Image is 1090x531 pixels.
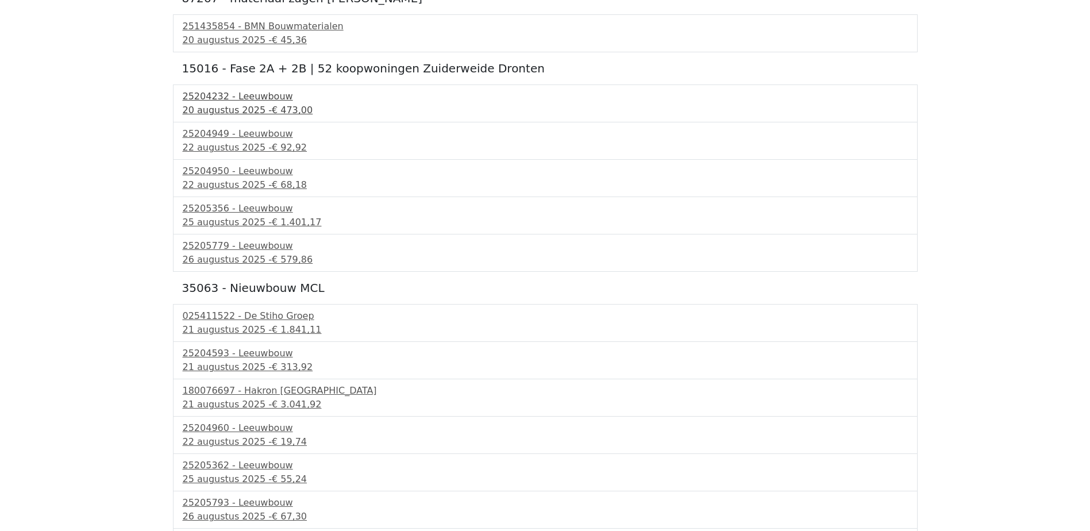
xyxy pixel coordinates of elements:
[182,281,908,295] h5: 35063 - Nieuwbouw MCL
[183,510,908,524] div: 26 augustus 2025 -
[183,239,908,253] div: 25205779 - Leeuwbouw
[272,436,307,447] span: € 19,74
[183,472,908,486] div: 25 augustus 2025 -
[272,179,307,190] span: € 68,18
[183,216,908,229] div: 25 augustus 2025 -
[183,178,908,192] div: 22 augustus 2025 -
[183,20,908,47] a: 251435854 - BMN Bouwmaterialen20 augustus 2025 -€ 45,36
[182,61,908,75] h5: 15016 - Fase 2A + 2B | 52 koopwoningen Zuiderweide Dronten
[183,421,908,449] a: 25204960 - Leeuwbouw22 augustus 2025 -€ 19,74
[183,384,908,411] a: 180076697 - Hakron [GEOGRAPHIC_DATA]21 augustus 2025 -€ 3.041,92
[183,435,908,449] div: 22 augustus 2025 -
[272,142,307,153] span: € 92,92
[183,496,908,510] div: 25205793 - Leeuwbouw
[183,141,908,155] div: 22 augustus 2025 -
[272,399,322,410] span: € 3.041,92
[272,217,322,228] span: € 1.401,17
[183,20,908,33] div: 251435854 - BMN Bouwmaterialen
[183,347,908,360] div: 25204593 - Leeuwbouw
[183,398,908,411] div: 21 augustus 2025 -
[183,90,908,103] div: 25204232 - Leeuwbouw
[183,33,908,47] div: 20 augustus 2025 -
[272,511,307,522] span: € 67,30
[183,347,908,374] a: 25204593 - Leeuwbouw21 augustus 2025 -€ 313,92
[183,323,908,337] div: 21 augustus 2025 -
[183,309,908,323] div: 025411522 - De Stiho Groep
[272,34,307,45] span: € 45,36
[183,90,908,117] a: 25204232 - Leeuwbouw20 augustus 2025 -€ 473,00
[272,361,313,372] span: € 313,92
[183,103,908,117] div: 20 augustus 2025 -
[183,239,908,267] a: 25205779 - Leeuwbouw26 augustus 2025 -€ 579,86
[183,421,908,435] div: 25204960 - Leeuwbouw
[183,496,908,524] a: 25205793 - Leeuwbouw26 augustus 2025 -€ 67,30
[183,164,908,178] div: 25204950 - Leeuwbouw
[183,459,908,472] div: 25205362 - Leeuwbouw
[183,127,908,141] div: 25204949 - Leeuwbouw
[183,253,908,267] div: 26 augustus 2025 -
[183,384,908,398] div: 180076697 - Hakron [GEOGRAPHIC_DATA]
[272,324,322,335] span: € 1.841,11
[183,309,908,337] a: 025411522 - De Stiho Groep21 augustus 2025 -€ 1.841,11
[183,360,908,374] div: 21 augustus 2025 -
[183,164,908,192] a: 25204950 - Leeuwbouw22 augustus 2025 -€ 68,18
[183,459,908,486] a: 25205362 - Leeuwbouw25 augustus 2025 -€ 55,24
[183,127,908,155] a: 25204949 - Leeuwbouw22 augustus 2025 -€ 92,92
[183,202,908,229] a: 25205356 - Leeuwbouw25 augustus 2025 -€ 1.401,17
[272,254,313,265] span: € 579,86
[272,105,313,116] span: € 473,00
[272,474,307,484] span: € 55,24
[183,202,908,216] div: 25205356 - Leeuwbouw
